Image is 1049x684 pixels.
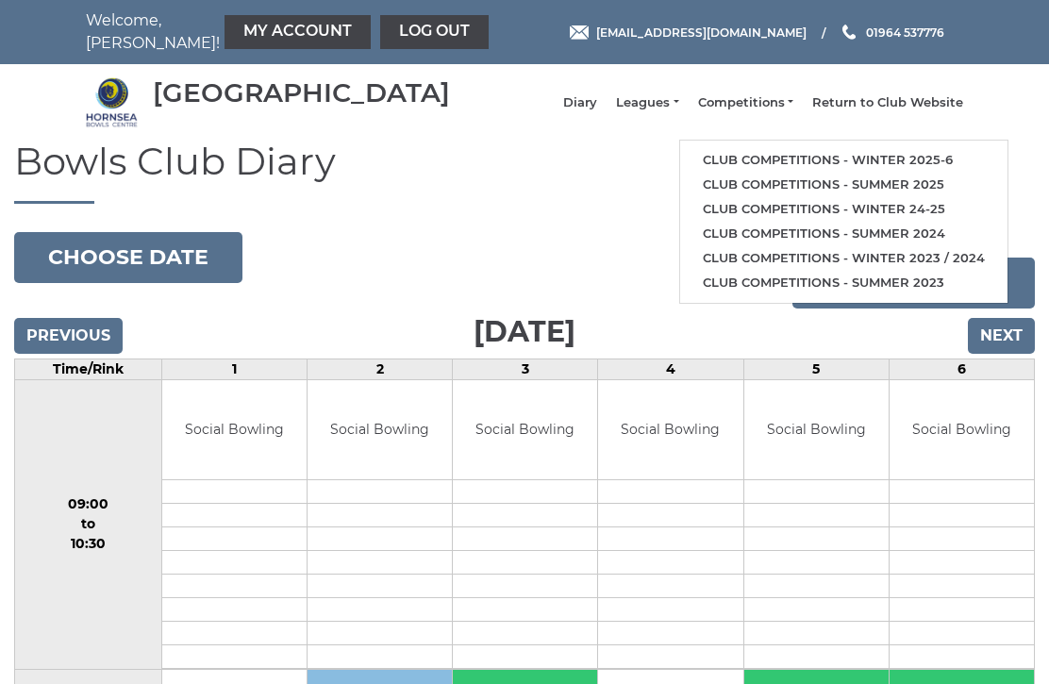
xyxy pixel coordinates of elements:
[889,359,1034,380] td: 6
[225,15,371,49] a: My Account
[866,25,944,39] span: 01964 537776
[680,246,1007,271] a: Club competitions - Winter 2023 / 2024
[162,380,307,479] td: Social Bowling
[890,380,1034,479] td: Social Bowling
[596,25,807,39] span: [EMAIL_ADDRESS][DOMAIN_NAME]
[15,380,162,670] td: 09:00 to 10:30
[161,359,307,380] td: 1
[307,359,452,380] td: 2
[570,24,807,42] a: Email [EMAIL_ADDRESS][DOMAIN_NAME]
[14,232,242,283] button: Choose date
[812,94,963,111] a: Return to Club Website
[680,222,1007,246] a: Club competitions - Summer 2024
[453,359,598,380] td: 3
[680,197,1007,222] a: Club competitions - Winter 24-25
[153,78,450,108] div: [GEOGRAPHIC_DATA]
[86,9,435,55] nav: Welcome, [PERSON_NAME]!
[380,15,489,49] a: Log out
[86,76,138,128] img: Hornsea Bowls Centre
[616,94,678,111] a: Leagues
[453,380,597,479] td: Social Bowling
[14,318,123,354] input: Previous
[679,140,1008,303] ul: Competitions
[680,148,1007,173] a: Club competitions - Winter 2025-6
[842,25,856,40] img: Phone us
[744,380,889,479] td: Social Bowling
[563,94,597,111] a: Diary
[14,141,1035,204] h1: Bowls Club Diary
[15,359,162,380] td: Time/Rink
[308,380,452,479] td: Social Bowling
[570,25,589,40] img: Email
[680,271,1007,295] a: Club competitions - Summer 2023
[840,24,944,42] a: Phone us 01964 537776
[968,318,1035,354] input: Next
[598,359,743,380] td: 4
[743,359,889,380] td: 5
[598,380,742,479] td: Social Bowling
[680,173,1007,197] a: Club competitions - Summer 2025
[698,94,793,111] a: Competitions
